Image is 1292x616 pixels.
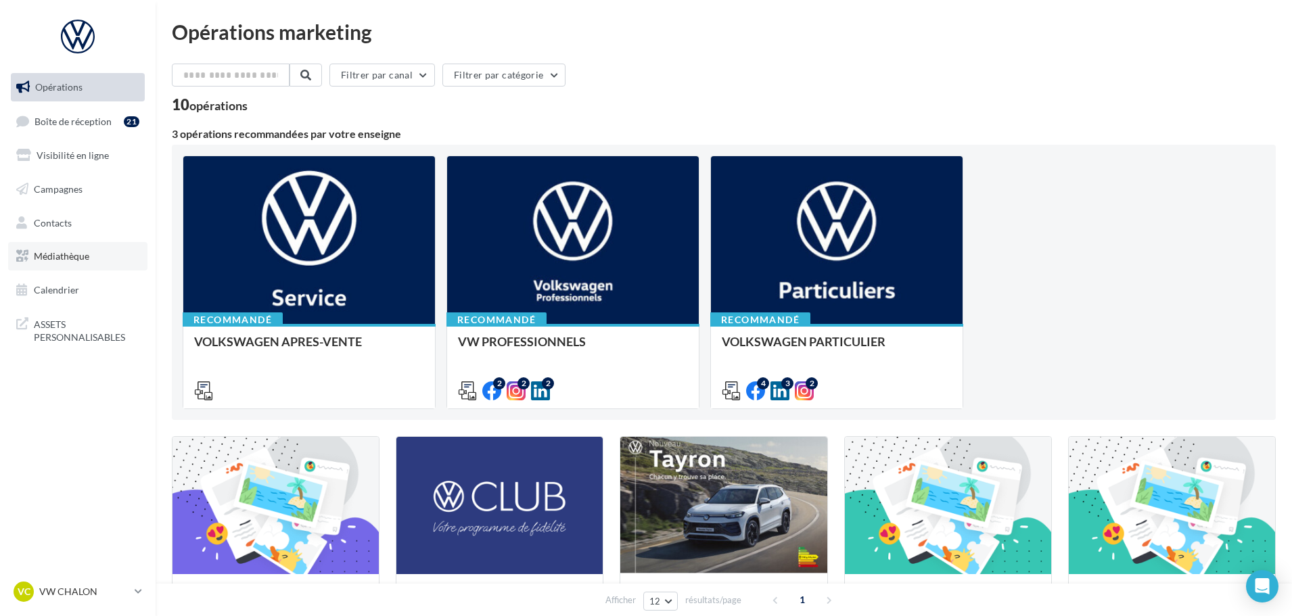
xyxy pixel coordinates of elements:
[517,377,530,389] div: 2
[124,116,139,127] div: 21
[34,216,72,228] span: Contacts
[781,377,793,389] div: 3
[172,97,248,112] div: 10
[183,312,283,327] div: Recommandé
[643,592,678,611] button: 12
[493,377,505,389] div: 2
[722,335,952,362] div: VOLKSWAGEN PARTICULIER
[35,81,83,93] span: Opérations
[757,377,769,389] div: 4
[8,310,147,350] a: ASSETS PERSONNALISABLES
[39,585,129,598] p: VW CHALON
[8,107,147,136] a: Boîte de réception21
[8,73,147,101] a: Opérations
[34,115,112,126] span: Boîte de réception
[329,64,435,87] button: Filtrer par canal
[458,335,688,362] div: VW PROFESSIONNELS
[34,250,89,262] span: Médiathèque
[172,22,1276,42] div: Opérations marketing
[37,149,109,161] span: Visibilité en ligne
[542,377,554,389] div: 2
[8,175,147,204] a: Campagnes
[11,579,145,605] a: VC VW CHALON
[34,284,79,295] span: Calendrier
[8,242,147,270] a: Médiathèque
[34,315,139,344] span: ASSETS PERSONNALISABLES
[8,276,147,304] a: Calendrier
[194,335,424,362] div: VOLKSWAGEN APRES-VENTE
[791,589,813,611] span: 1
[710,312,810,327] div: Recommandé
[18,585,30,598] span: VC
[172,128,1276,139] div: 3 opérations recommandées par votre enseigne
[685,594,741,607] span: résultats/page
[446,312,547,327] div: Recommandé
[649,596,661,607] span: 12
[605,594,636,607] span: Afficher
[806,377,818,389] div: 2
[1246,570,1278,602] div: Open Intercom Messenger
[34,183,83,195] span: Campagnes
[189,99,248,112] div: opérations
[8,141,147,170] a: Visibilité en ligne
[442,64,566,87] button: Filtrer par catégorie
[8,209,147,237] a: Contacts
